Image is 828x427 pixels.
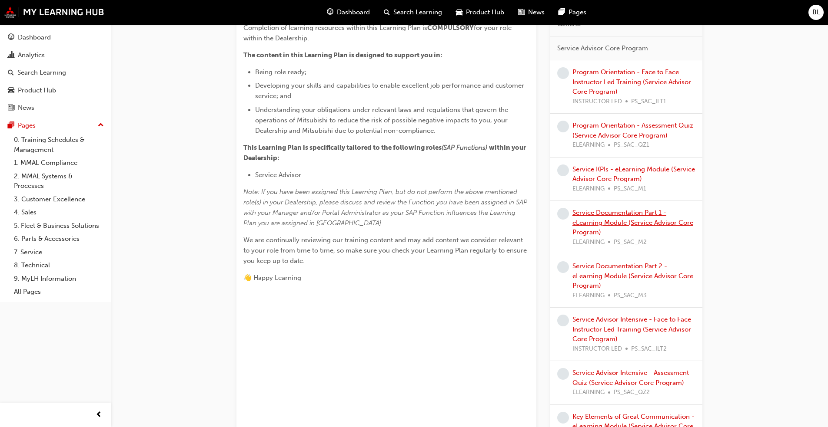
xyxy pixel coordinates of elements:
[572,369,689,387] a: Service Advisor Intensive - Assessment Quiz (Service Advisor Core Program)
[18,50,45,60] div: Analytics
[384,7,390,18] span: search-icon
[572,184,605,194] span: ELEARNING
[456,7,462,18] span: car-icon
[10,259,107,272] a: 8. Technical
[557,315,569,326] span: learningRecordVerb_NONE-icon
[442,144,487,151] span: (SAP Functions)
[557,43,648,53] span: Service Advisor Core Program
[3,30,107,46] a: Dashboard
[614,388,650,397] span: PS_SAC_QZ2
[10,170,107,193] a: 2. MMAL Systems & Processes
[559,7,565,18] span: pages-icon
[572,315,691,343] a: Service Advisor Intensive - Face to Face Instructor Led Training (Service Advisor Core Program)
[3,118,107,134] button: Pages
[557,208,569,220] span: learningRecordVerb_NONE-icon
[466,7,504,17] span: Product Hub
[572,140,605,150] span: ELEARNING
[255,68,306,76] span: Being role ready;
[572,344,622,354] span: INSTRUCTOR LED
[17,68,66,78] div: Search Learning
[255,82,526,100] span: Developing your skills and capabilities to enable excellent job performance and customer service;...
[96,410,102,420] span: prev-icon
[557,261,569,273] span: learningRecordVerb_NONE-icon
[572,97,622,107] span: INSTRUCTOR LED
[18,103,34,113] div: News
[8,34,14,42] span: guage-icon
[243,24,427,32] span: Completion of learning resources within this Learning Plan is
[243,144,442,151] span: This Learning Plan is specifically tailored to the following roles
[614,237,647,247] span: PS_SAC_M2
[528,7,545,17] span: News
[631,97,666,107] span: PS_SAC_ILT1
[243,144,527,162] span: within your Dealership:
[243,236,529,265] span: We are continually reviewing our training content and may add content we consider relevant to you...
[3,100,107,116] a: News
[557,412,569,424] span: learningRecordVerb_NONE-icon
[427,24,474,32] span: COMPULSORY
[572,237,605,247] span: ELEARNING
[327,7,333,18] span: guage-icon
[10,285,107,299] a: All Pages
[10,156,107,170] a: 1. MMAL Compliance
[337,7,370,17] span: Dashboard
[393,7,442,17] span: Search Learning
[3,28,107,118] button: DashboardAnalyticsSearch LearningProduct HubNews
[10,133,107,156] a: 0. Training Schedules & Management
[18,121,36,131] div: Pages
[243,188,529,227] span: Note: If you have been assigned this Learning Plan, but do not perform the above mentioned role(s...
[18,33,51,43] div: Dashboard
[243,24,513,42] span: for your role within the Dealership.
[10,206,107,219] a: 4. Sales
[572,291,605,301] span: ELEARNING
[243,51,442,59] span: The content in this Learning Plan is designed to support you in:
[572,165,695,183] a: Service KPIs - eLearning Module (Service Advisor Core Program)
[808,5,824,20] button: BL
[98,120,104,131] span: up-icon
[557,121,569,132] span: learningRecordVerb_NONE-icon
[572,388,605,397] span: ELEARNING
[18,85,56,95] div: Product Hub
[572,68,691,95] a: Program Orientation - Face to Face Instructor Led Training (Service Advisor Core Program)
[8,87,14,95] span: car-icon
[614,140,649,150] span: PS_SAC_QZ1
[572,209,693,236] a: Service Documentation Part 1 - eLearning Module (Service Advisor Core Program)
[557,67,569,79] span: learningRecordVerb_NONE-icon
[243,274,301,282] span: 👋 Happy Learning
[10,272,107,286] a: 9. MyLH Information
[557,164,569,176] span: learningRecordVerb_NONE-icon
[449,3,511,21] a: car-iconProduct Hub
[255,106,510,135] span: Understanding your obligations under relevant laws and regulations that govern the operations of ...
[8,104,14,112] span: news-icon
[377,3,449,21] a: search-iconSearch Learning
[614,291,647,301] span: PS_SAC_M3
[557,368,569,380] span: learningRecordVerb_NONE-icon
[812,7,820,17] span: BL
[8,69,14,77] span: search-icon
[255,171,301,179] span: Service Advisor
[511,3,552,21] a: news-iconNews
[10,246,107,259] a: 7. Service
[631,344,667,354] span: PS_SAC_ILT2
[320,3,377,21] a: guage-iconDashboard
[552,3,593,21] a: pages-iconPages
[10,232,107,246] a: 6. Parts & Accessories
[8,122,14,130] span: pages-icon
[10,193,107,206] a: 3. Customer Excellence
[569,7,586,17] span: Pages
[518,7,525,18] span: news-icon
[3,82,107,99] a: Product Hub
[3,65,107,81] a: Search Learning
[8,52,14,59] span: chart-icon
[614,184,646,194] span: PS_SAC_M1
[3,47,107,63] a: Analytics
[572,262,693,289] a: Service Documentation Part 2 - eLearning Module (Service Advisor Core Program)
[4,7,104,18] img: mmal
[572,122,693,139] a: Program Orientation - Assessment Quiz (Service Advisor Core Program)
[10,219,107,233] a: 5. Fleet & Business Solutions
